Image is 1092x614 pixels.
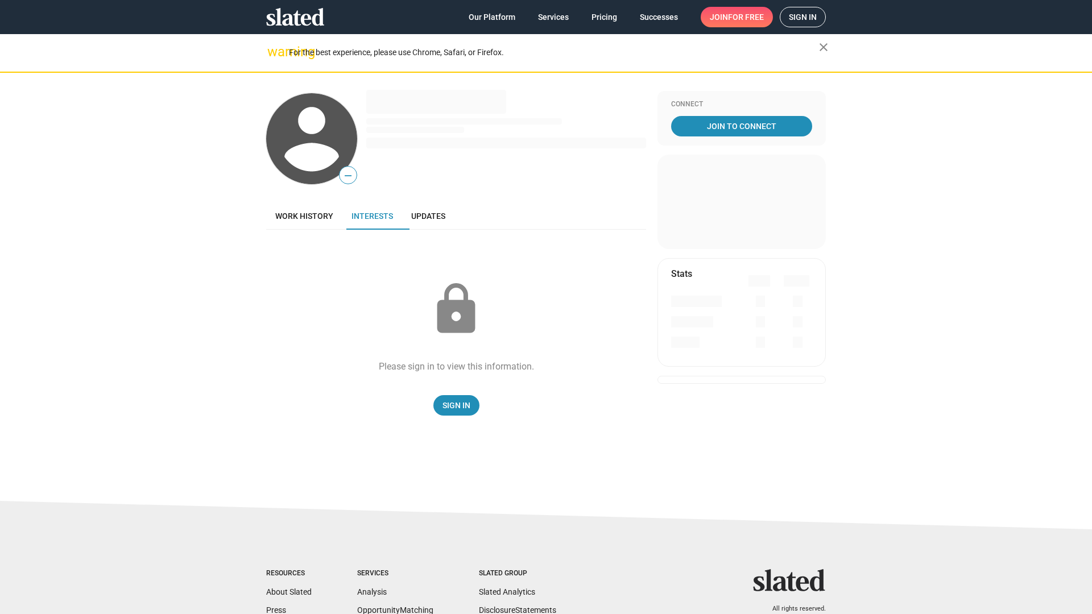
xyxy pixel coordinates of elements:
[275,211,333,221] span: Work history
[728,7,764,27] span: for free
[357,569,433,578] div: Services
[266,569,312,578] div: Resources
[379,360,534,372] div: Please sign in to view this information.
[433,395,479,416] a: Sign In
[402,202,454,230] a: Updates
[817,40,830,54] mat-icon: close
[342,202,402,230] a: Interests
[701,7,773,27] a: Joinfor free
[469,7,515,27] span: Our Platform
[591,7,617,27] span: Pricing
[351,211,393,221] span: Interests
[710,7,764,27] span: Join
[340,168,357,183] span: —
[266,587,312,596] a: About Slated
[529,7,578,27] a: Services
[671,268,692,280] mat-card-title: Stats
[671,116,812,136] a: Join To Connect
[789,7,817,27] span: Sign in
[671,100,812,109] div: Connect
[411,211,445,221] span: Updates
[538,7,569,27] span: Services
[780,7,826,27] a: Sign in
[479,569,556,578] div: Slated Group
[582,7,626,27] a: Pricing
[266,202,342,230] a: Work history
[442,395,470,416] span: Sign In
[267,45,281,59] mat-icon: warning
[631,7,687,27] a: Successes
[460,7,524,27] a: Our Platform
[428,281,485,338] mat-icon: lock
[289,45,819,60] div: For the best experience, please use Chrome, Safari, or Firefox.
[479,587,535,596] a: Slated Analytics
[673,116,810,136] span: Join To Connect
[357,587,387,596] a: Analysis
[640,7,678,27] span: Successes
